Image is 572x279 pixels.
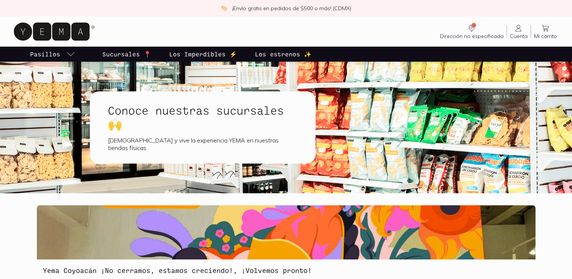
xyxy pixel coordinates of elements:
[108,136,297,152] div: [DEMOGRAPHIC_DATA] y vive la experiencia YEMA en nuestras tiendas físicas
[507,24,531,39] a: Cuenta
[531,24,560,39] a: Mi carrito
[534,33,557,39] span: Mi carrito
[221,5,228,12] img: check
[29,47,77,62] a: pasillo-todos-link
[437,24,507,39] a: Dirección no especificada
[440,33,504,39] span: Dirección no especificada
[90,91,340,164] a: Conoce nuestras sucursales 🙌[DEMOGRAPHIC_DATA] y vive la experiencia YEMA en nuestras tiendas fís...
[168,47,238,62] a: Los Imperdibles ⚡️
[255,50,311,59] p: Los estrenos ✨
[30,50,60,59] p: Pasillos
[37,205,536,259] img: Yema Coyoacán ¡No cerramos, estamos creciendo!, ¡Volvemos pronto!
[169,50,237,59] p: Los Imperdibles ⚡️
[253,47,313,62] a: Los estrenos ✨
[510,33,528,39] span: Cuenta
[101,47,153,62] a: Sucursales 📍
[102,50,151,59] p: Sucursales 📍
[108,103,297,130] h1: Conoce nuestras sucursales 🙌
[43,265,530,275] h3: Yema Coyoacán ¡No cerramos, estamos creciendo!, ¡Volvemos pronto!
[232,5,351,12] p: ¡Envío gratis en pedidos de $500 o más! (CDMX)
